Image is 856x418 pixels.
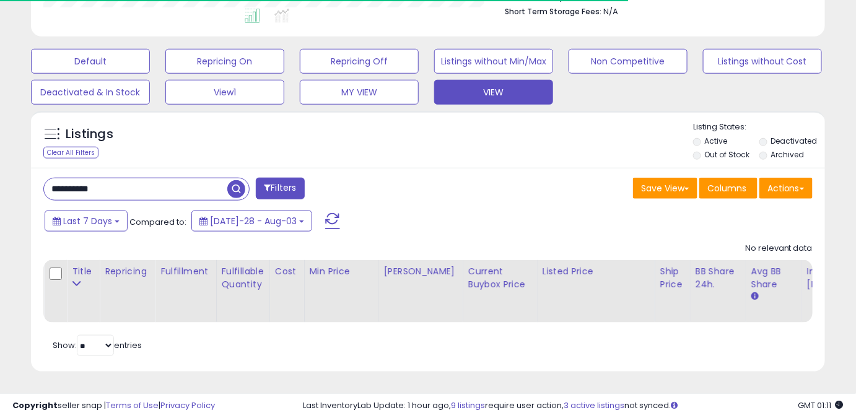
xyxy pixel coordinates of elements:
[699,178,758,199] button: Columns
[798,399,844,411] span: 2025-08-12 01:11 GMT
[703,49,822,74] button: Listings without Cost
[191,211,312,232] button: [DATE]-28 - Aug-03
[66,126,113,143] h5: Listings
[633,178,697,199] button: Save View
[693,121,825,133] p: Listing States:
[384,265,458,278] div: [PERSON_NAME]
[12,400,215,412] div: seller snap | |
[564,399,625,411] a: 3 active listings
[304,400,844,412] div: Last InventoryLab Update: 1 hour ago, require user action, not synced.
[165,49,284,74] button: Repricing On
[105,265,150,278] div: Repricing
[704,149,749,160] label: Out of Stock
[160,265,211,278] div: Fulfillment
[256,178,304,199] button: Filters
[771,149,805,160] label: Archived
[165,80,284,105] button: View1
[106,399,159,411] a: Terms of Use
[707,182,746,194] span: Columns
[129,216,186,228] span: Compared to:
[468,265,532,291] div: Current Buybox Price
[751,265,797,291] div: Avg BB Share
[751,291,759,302] small: Avg BB Share.
[45,211,128,232] button: Last 7 Days
[300,80,419,105] button: MY VIEW
[12,399,58,411] strong: Copyright
[300,49,419,74] button: Repricing Off
[63,215,112,227] span: Last 7 Days
[745,243,813,255] div: No relevant data
[160,399,215,411] a: Privacy Policy
[434,49,553,74] button: Listings without Min/Max
[569,49,688,74] button: Non Competitive
[543,265,650,278] div: Listed Price
[704,136,727,146] label: Active
[771,136,818,146] label: Deactivated
[210,215,297,227] span: [DATE]-28 - Aug-03
[434,80,553,105] button: VIEW
[31,80,150,105] button: Deactivated & In Stock
[759,178,813,199] button: Actions
[222,265,264,291] div: Fulfillable Quantity
[452,399,486,411] a: 9 listings
[72,265,94,278] div: Title
[53,339,142,351] span: Show: entries
[310,265,373,278] div: Min Price
[31,49,150,74] button: Default
[43,147,98,159] div: Clear All Filters
[696,265,741,291] div: BB Share 24h.
[275,265,299,278] div: Cost
[660,265,685,291] div: Ship Price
